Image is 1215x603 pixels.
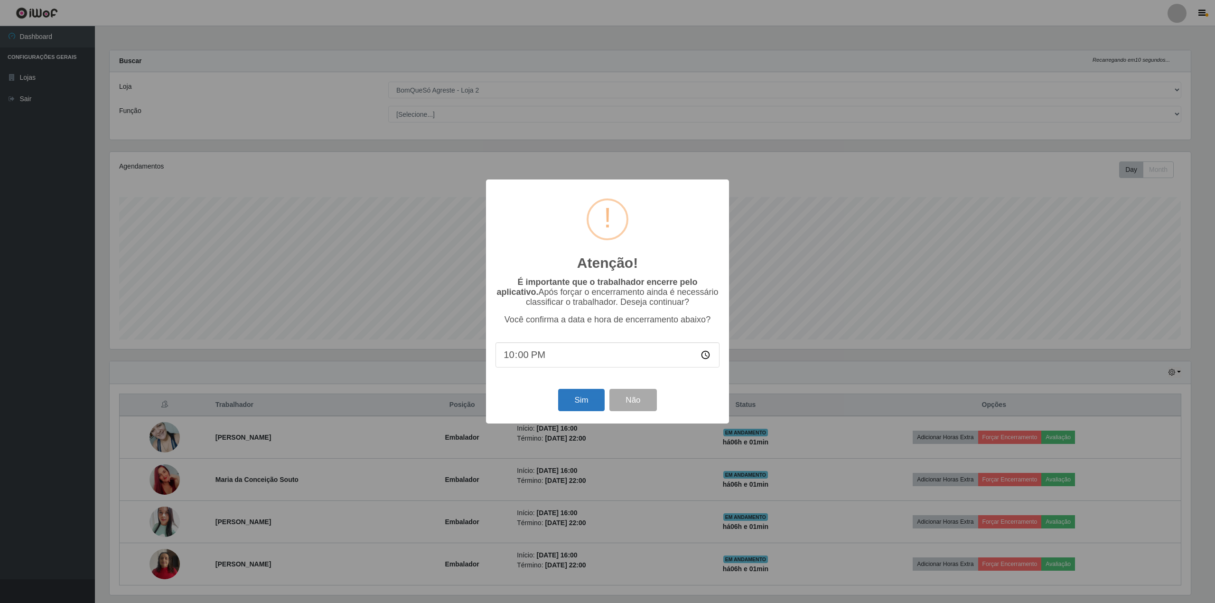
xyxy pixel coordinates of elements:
[577,254,638,272] h2: Atenção!
[609,389,656,411] button: Não
[558,389,604,411] button: Sim
[495,277,720,307] p: Após forçar o encerramento ainda é necessário classificar o trabalhador. Deseja continuar?
[496,277,697,297] b: É importante que o trabalhador encerre pelo aplicativo.
[495,315,720,325] p: Você confirma a data e hora de encerramento abaixo?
